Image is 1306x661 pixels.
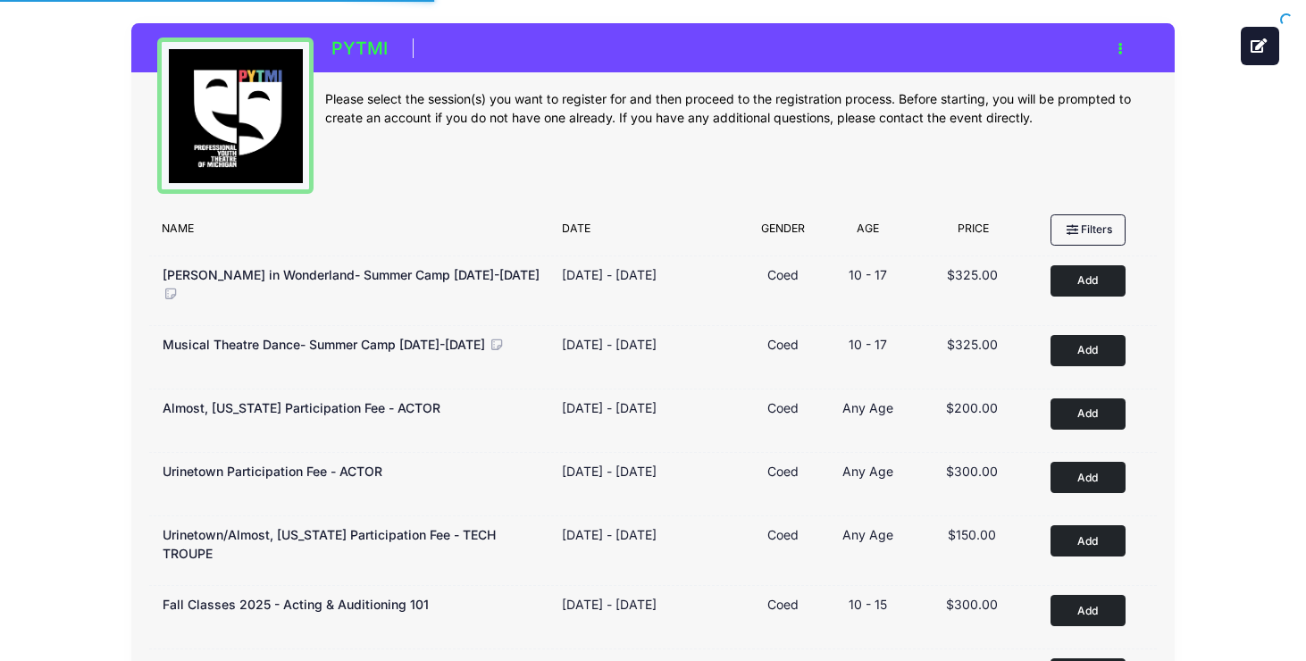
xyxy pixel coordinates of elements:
div: [DATE] - [DATE] [562,335,657,354]
button: Add [1051,462,1126,493]
span: 10 - 17 [849,267,887,282]
div: [DATE] - [DATE] [562,398,657,417]
div: [DATE] - [DATE] [562,595,657,614]
button: Add [1051,595,1126,626]
div: [DATE] - [DATE] [562,462,657,481]
span: Coed [767,527,799,542]
div: Age [823,221,913,246]
button: Add [1051,525,1126,556]
button: Add [1051,265,1126,297]
span: $325.00 [947,267,998,282]
span: $300.00 [946,597,998,612]
span: $325.00 [947,337,998,352]
span: Any Age [842,400,893,415]
h1: PYTMI [325,33,393,64]
span: 10 - 15 [849,597,887,612]
span: Urinetown Participation Fee - ACTOR [163,464,382,479]
div: [DATE] - [DATE] [562,525,657,544]
span: $200.00 [946,400,998,415]
span: Almost, [US_STATE] Participation Fee - ACTOR [163,400,440,415]
span: Coed [767,267,799,282]
span: Coed [767,400,799,415]
div: Date [553,221,743,246]
span: Any Age [842,527,893,542]
span: Musical Theatre Dance- Summer Camp [DATE]-[DATE] [163,337,485,352]
span: $300.00 [946,464,998,479]
span: Fall Classes 2025 - Acting & Auditioning 101 [163,597,429,612]
span: Any Age [842,464,893,479]
div: Gender [743,221,824,246]
div: Please select the session(s) you want to register for and then proceed to the registration proces... [325,90,1149,128]
div: [DATE] - [DATE] [562,265,657,284]
span: Coed [767,597,799,612]
div: Price [913,221,1033,246]
div: Name [153,221,553,246]
span: 10 - 17 [849,337,887,352]
span: Urinetown/Almost, [US_STATE] Participation Fee - TECH TROUPE [163,527,496,561]
span: [PERSON_NAME] in Wonderland- Summer Camp [DATE]-[DATE] [163,267,540,282]
button: Add [1051,398,1126,430]
span: Coed [767,464,799,479]
button: Add [1051,335,1126,366]
span: $150.00 [948,527,996,542]
img: logo [169,49,303,183]
span: Coed [767,337,799,352]
button: Filters [1051,214,1126,245]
